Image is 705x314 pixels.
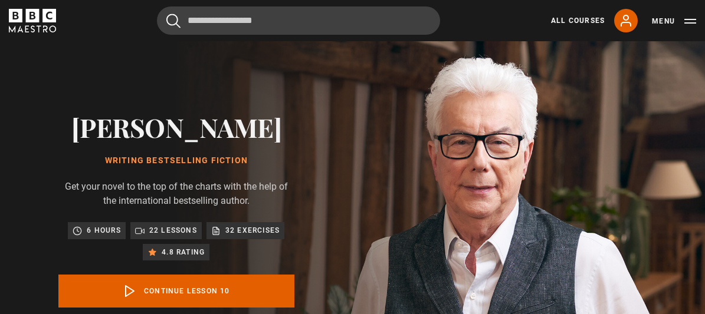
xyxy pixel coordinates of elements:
[551,15,605,26] a: All Courses
[652,15,696,27] button: Toggle navigation
[157,6,440,35] input: Search
[9,9,56,32] svg: BBC Maestro
[87,224,120,236] p: 6 hours
[58,275,294,308] a: Continue lesson 10
[58,180,294,208] p: Get your novel to the top of the charts with the help of the international bestselling author.
[58,156,294,166] h1: Writing Bestselling Fiction
[166,14,181,28] button: Submit the search query
[58,112,294,142] h2: [PERSON_NAME]
[149,224,197,236] p: 22 lessons
[225,224,280,236] p: 32 exercises
[162,246,205,258] p: 4.8 rating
